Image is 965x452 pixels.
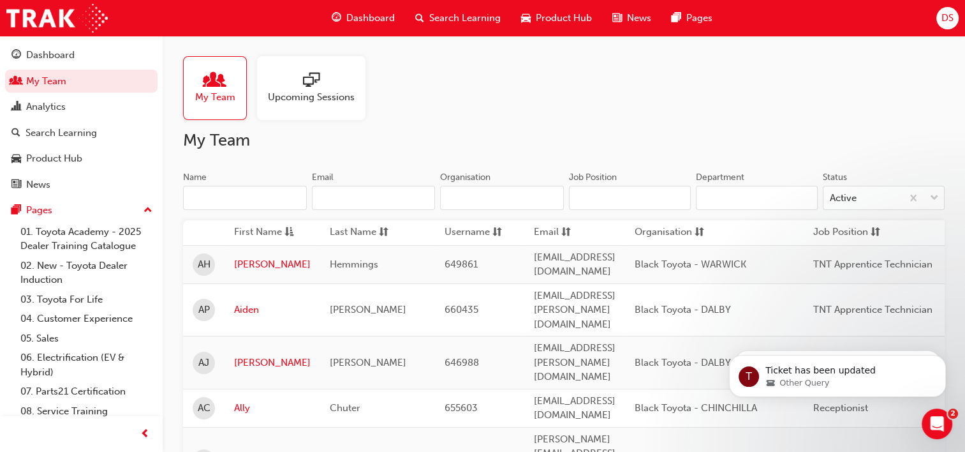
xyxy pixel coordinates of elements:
[710,328,965,418] iframe: Intercom notifications message
[11,179,21,191] span: news-icon
[5,199,158,222] button: Pages
[941,11,954,26] span: DS
[15,290,158,310] a: 03. Toyota For Life
[5,173,158,197] a: News
[144,202,152,219] span: up-icon
[15,309,158,329] a: 04. Customer Experience
[5,95,158,119] a: Analytics
[534,252,615,278] span: [EMAIL_ADDRESS][DOMAIN_NAME]
[11,205,21,216] span: pages-icon
[661,5,723,31] a: pages-iconPages
[330,402,360,414] span: Chuter
[445,225,490,241] span: Username
[332,10,341,26] span: guage-icon
[312,186,436,210] input: Email
[561,225,571,241] span: sorting-icon
[183,56,257,120] a: My Team
[696,171,744,184] div: Department
[11,76,21,87] span: people-icon
[635,225,692,241] span: Organisation
[321,5,405,31] a: guage-iconDashboard
[627,11,651,26] span: News
[15,256,158,290] a: 02. New - Toyota Dealer Induction
[26,151,82,166] div: Product Hub
[330,304,406,315] span: [PERSON_NAME]
[534,395,615,421] span: [EMAIL_ADDRESS][DOMAIN_NAME]
[445,304,478,315] span: 660435
[534,290,615,330] span: [EMAIL_ADDRESS][PERSON_NAME][DOMAIN_NAME]
[11,128,20,139] span: search-icon
[26,177,50,192] div: News
[511,5,602,31] a: car-iconProduct Hub
[445,357,479,368] span: 646988
[303,72,320,90] span: sessionType_ONLINE_URL-icon
[492,225,502,241] span: sorting-icon
[26,203,52,218] div: Pages
[415,10,424,26] span: search-icon
[5,121,158,145] a: Search Learning
[695,225,704,241] span: sorting-icon
[672,10,681,26] span: pages-icon
[521,10,531,26] span: car-icon
[429,11,501,26] span: Search Learning
[268,90,355,105] span: Upcoming Sessions
[207,72,223,90] span: people-icon
[922,409,952,439] iframe: Intercom live chat
[445,259,478,270] span: 649861
[445,225,515,241] button: Usernamesorting-icon
[534,225,559,241] span: Email
[284,225,294,241] span: asc-icon
[635,304,731,315] span: Black Toyota - DALBY
[15,382,158,402] a: 07. Parts21 Certification
[612,10,622,26] span: news-icon
[234,303,311,317] a: Aiden
[569,171,617,184] div: Job Position
[330,259,378,270] span: Hemmings
[813,225,883,241] button: Job Positionsorting-icon
[11,153,21,165] span: car-icon
[696,186,818,210] input: Department
[823,171,847,184] div: Status
[445,402,478,414] span: 655603
[930,190,939,207] span: down-icon
[15,348,158,382] a: 06. Electrification (EV & Hybrid)
[330,225,376,241] span: Last Name
[183,130,945,151] h2: My Team
[871,225,880,241] span: sorting-icon
[183,171,207,184] div: Name
[569,186,691,210] input: Job Position
[198,257,210,272] span: AH
[379,225,388,241] span: sorting-icon
[234,401,311,416] a: Ally
[15,329,158,349] a: 05. Sales
[602,5,661,31] a: news-iconNews
[15,222,158,256] a: 01. Toyota Academy - 2025 Dealer Training Catalogue
[198,303,210,317] span: AP
[686,11,712,26] span: Pages
[5,147,158,170] a: Product Hub
[440,171,490,184] div: Organisation
[26,126,97,140] div: Search Learning
[813,304,932,315] span: TNT Apprentice Technician
[234,257,311,272] a: [PERSON_NAME]
[6,4,108,33] img: Trak
[26,100,66,114] div: Analytics
[830,191,857,206] div: Active
[813,259,932,270] span: TNT Apprentice Technician
[330,225,400,241] button: Last Namesorting-icon
[635,259,746,270] span: Black Toyota - WARWICK
[234,225,282,241] span: First Name
[635,357,731,368] span: Black Toyota - DALBY
[140,426,150,442] span: prev-icon
[534,342,615,382] span: [EMAIL_ADDRESS][PERSON_NAME][DOMAIN_NAME]
[405,5,511,31] a: search-iconSearch Learning
[536,11,592,26] span: Product Hub
[11,102,21,113] span: chart-icon
[198,356,209,370] span: AJ
[5,43,158,67] a: Dashboard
